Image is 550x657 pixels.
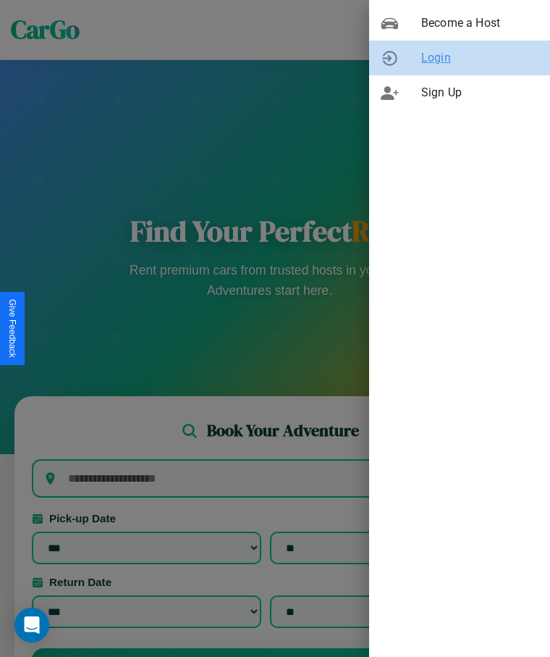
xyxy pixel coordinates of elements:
div: Give Feedback [7,299,17,358]
div: Login [369,41,550,75]
div: Sign Up [369,75,550,110]
span: Sign Up [421,84,538,101]
div: Open Intercom Messenger [14,608,49,643]
span: Become a Host [421,14,538,32]
span: Login [421,49,538,67]
div: Become a Host [369,6,550,41]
